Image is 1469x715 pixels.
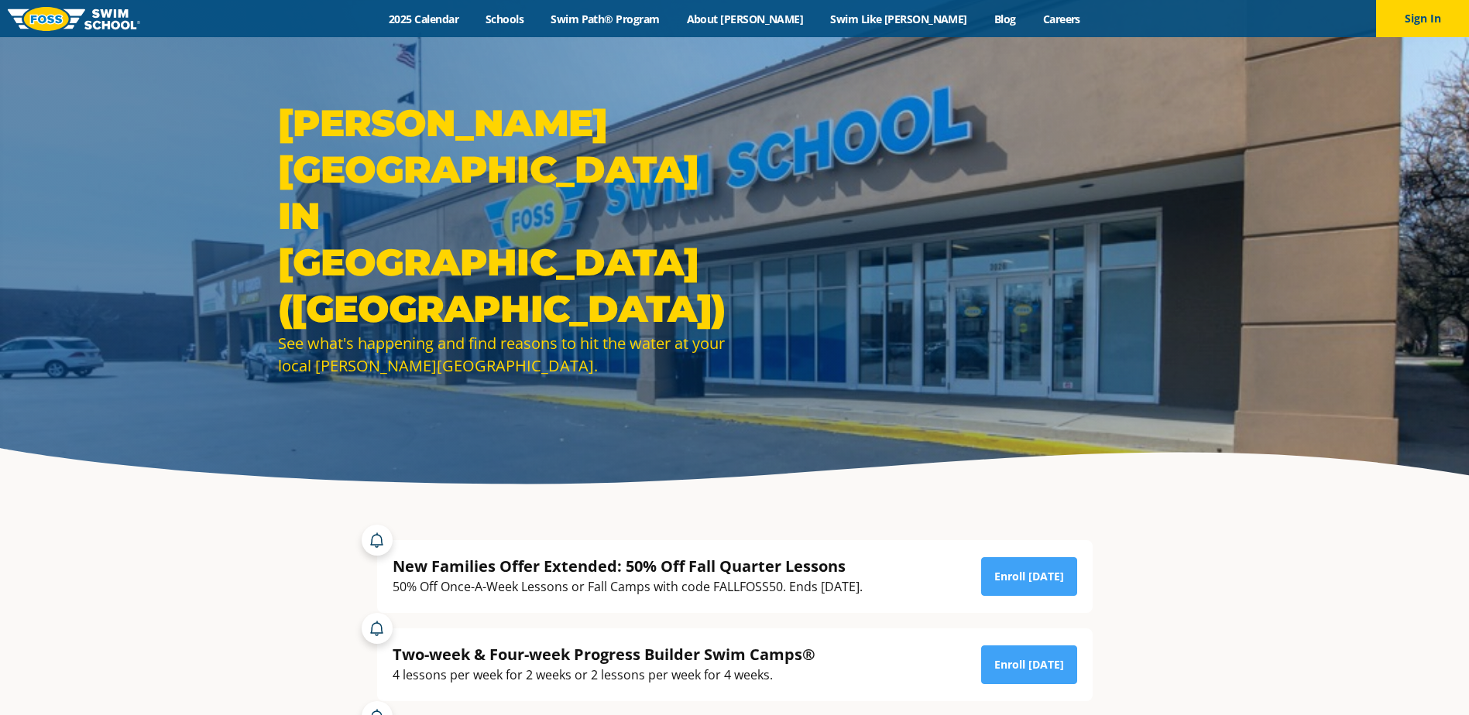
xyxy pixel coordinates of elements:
[981,645,1077,684] a: Enroll [DATE]
[376,12,472,26] a: 2025 Calendar
[393,644,815,665] div: Two-week & Four-week Progress Builder Swim Camps®
[981,557,1077,596] a: Enroll [DATE]
[817,12,981,26] a: Swim Like [PERSON_NAME]
[1029,12,1093,26] a: Careers
[537,12,673,26] a: Swim Path® Program
[393,576,863,597] div: 50% Off Once-A-Week Lessons or Fall Camps with code FALLFOSS50. Ends [DATE].
[472,12,537,26] a: Schools
[393,556,863,576] div: New Families Offer Extended: 50% Off Fall Quarter Lessons
[8,7,140,31] img: FOSS Swim School Logo
[673,12,817,26] a: About [PERSON_NAME]
[278,332,727,377] div: See what's happening and find reasons to hit the water at your local [PERSON_NAME][GEOGRAPHIC_DATA].
[278,100,727,332] h1: [PERSON_NAME][GEOGRAPHIC_DATA] in [GEOGRAPHIC_DATA] ([GEOGRAPHIC_DATA])
[980,12,1029,26] a: Blog
[393,665,815,686] div: 4 lessons per week for 2 weeks or 2 lessons per week for 4 weeks.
